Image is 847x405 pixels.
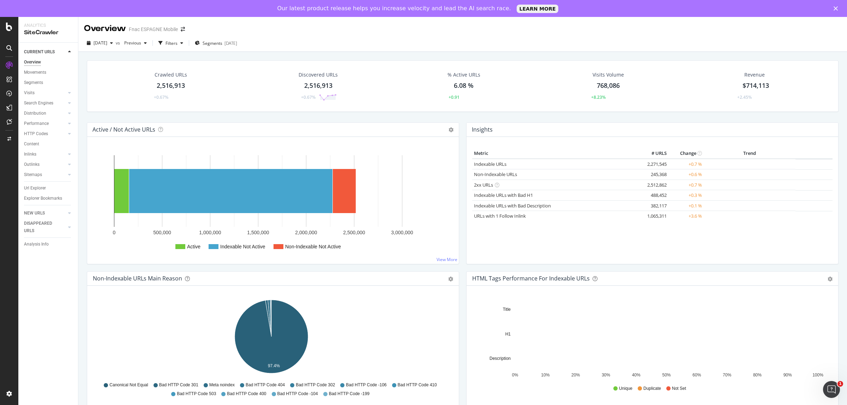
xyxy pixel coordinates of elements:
a: DISAPPEARED URLS [24,220,66,235]
div: Analytics [24,23,72,29]
span: Segments [203,40,222,46]
div: 6.08 % [454,81,474,90]
div: Url Explorer [24,185,46,192]
a: Outlinks [24,161,66,168]
a: Distribution [24,110,66,117]
div: Sitemaps [24,171,42,179]
text: 20% [571,373,580,377]
a: Overview [24,59,73,66]
div: Visits Volume [593,71,624,78]
text: 0 [113,230,116,235]
div: 768,086 [597,81,620,90]
a: Performance [24,120,66,127]
text: 40% [632,373,641,377]
div: 2,516,913 [157,81,185,90]
span: Bad HTTP Code 404 [246,382,285,388]
td: 382,117 [640,200,668,211]
td: +0.7 % [668,159,704,169]
a: Content [24,140,73,148]
div: Filters [166,40,178,46]
span: Bad HTTP Code 410 [398,382,437,388]
a: Url Explorer [24,185,73,192]
div: NEW URLS [24,210,45,217]
div: Content [24,140,39,148]
span: $714,113 [743,81,769,90]
span: 2025 Aug. 1st [94,40,107,46]
a: Indexable URLs with Bad Description [474,202,551,209]
div: Performance [24,120,49,127]
div: gear [828,277,833,282]
a: Sitemaps [24,171,66,179]
text: 2,500,000 [343,230,365,235]
text: 97.4% [268,363,280,368]
th: Metric [472,148,640,159]
div: Segments [24,79,43,86]
span: Bad HTTP Code 400 [227,391,266,397]
div: Overview [84,23,126,35]
div: Fnac ESPAGNE Mobile [129,26,178,33]
a: 2xx URLs [474,182,493,188]
span: Previous [121,40,141,46]
text: 60% [692,373,701,377]
button: Filters [156,37,186,49]
div: +0.67% [301,94,316,100]
svg: A chart. [93,148,453,258]
div: Crawled URLs [155,71,187,78]
div: Our latest product release helps you increase velocity and lead the AI search race. [277,5,511,12]
span: Bad HTTP Code 503 [177,391,216,397]
a: Analysis Info [24,241,73,248]
text: 1,500,000 [247,230,269,235]
div: CURRENT URLS [24,48,55,56]
svg: A chart. [93,297,450,379]
td: +3.6 % [668,211,704,221]
a: HTTP Codes [24,130,66,138]
h4: Insights [472,125,493,134]
span: Unique [619,386,632,392]
td: +0.6 % [668,169,704,180]
text: 80% [753,373,762,377]
div: HTTP Codes [24,130,48,138]
div: Explorer Bookmarks [24,195,62,202]
a: Visits [24,89,66,97]
a: Indexable URLs with Bad H1 [474,192,533,198]
a: NEW URLS [24,210,66,217]
a: URLs with 1 Follow Inlink [474,213,526,219]
div: Analysis Info [24,241,49,248]
div: Discovered URLs [299,71,338,78]
a: LEARN MORE [517,5,559,13]
div: +0.91 [449,94,459,100]
div: Movements [24,69,46,76]
iframe: Intercom live chat [823,381,840,398]
text: 90% [783,373,792,377]
text: Indexable Not Active [220,244,265,249]
span: Duplicate [643,386,661,392]
td: 1,065,311 [640,211,668,221]
text: Description [489,356,511,361]
span: vs [116,40,121,46]
div: [DATE] [224,40,237,46]
th: Change [668,148,704,159]
span: Meta noindex [209,382,235,388]
span: 1 [837,381,843,387]
span: Bad HTTP Code -106 [346,382,386,388]
td: +0.7 % [668,180,704,190]
a: Indexable URLs [474,161,506,167]
div: Search Engines [24,99,53,107]
td: +0.1 % [668,200,704,211]
div: Non-Indexable URLs Main Reason [93,275,182,282]
div: +2.45% [737,94,752,100]
a: Non-Indexable URLs [474,171,517,177]
a: Movements [24,69,73,76]
text: 50% [662,373,671,377]
span: Bad HTTP Code 301 [159,382,198,388]
th: # URLS [640,148,668,159]
i: Options [449,127,453,132]
div: Visits [24,89,35,97]
text: Active [187,244,200,249]
span: Bad HTTP Code -104 [277,391,318,397]
div: % Active URLs [447,71,480,78]
div: Inlinks [24,151,36,158]
div: Outlinks [24,161,40,168]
